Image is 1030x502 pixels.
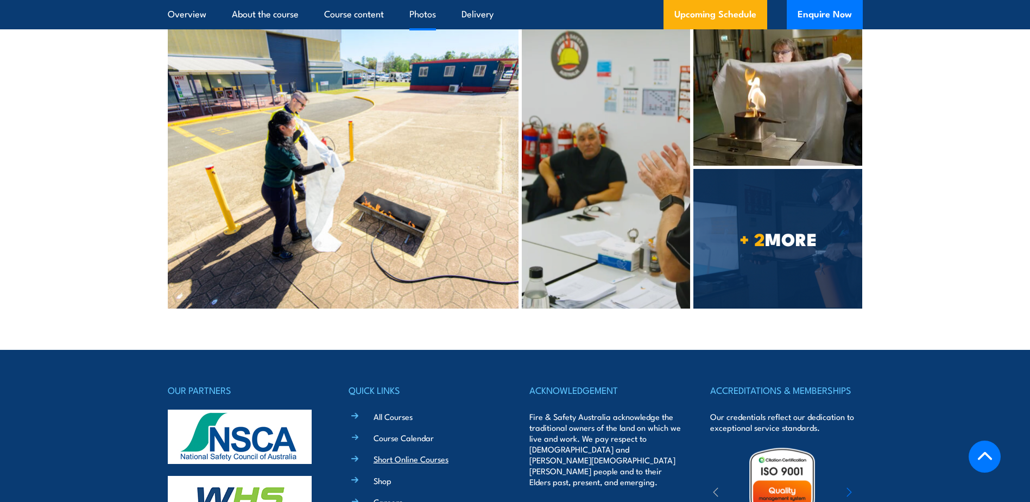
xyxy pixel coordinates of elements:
[349,382,501,398] h4: QUICK LINKS
[710,382,862,398] h4: ACCREDITATIONS & MEMBERSHIPS
[168,382,320,398] h4: OUR PARTNERS
[529,411,681,487] p: Fire & Safety Australia acknowledge the traditional owners of the land on which we live and work....
[374,475,391,486] a: Shop
[529,382,681,398] h4: ACKNOWLEDGEMENT
[693,169,862,309] a: + 2MORE
[168,410,312,464] img: nsca-logo-footer
[740,225,765,252] strong: + 2
[710,411,862,433] p: Our credentials reflect our dedication to exceptional service standards.
[374,453,448,465] a: Short Online Courses
[168,26,519,308] img: Fire Extinguisher Training
[374,411,413,422] a: All Courses
[693,231,862,246] span: MORE
[693,26,862,165] img: Fire Extinguisher Fire Blanket
[522,26,690,308] img: Fire Extinguisher Classroom Training
[374,432,434,443] a: Course Calendar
